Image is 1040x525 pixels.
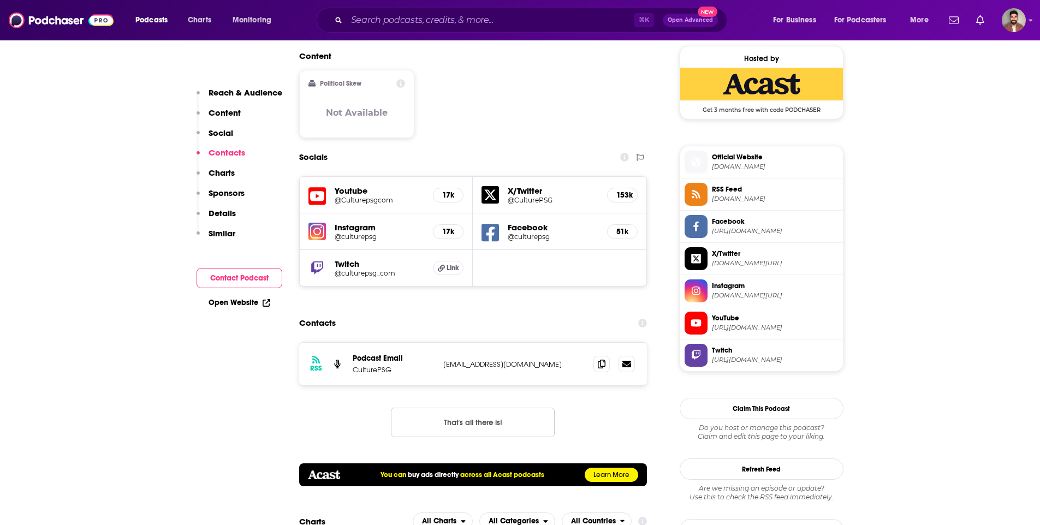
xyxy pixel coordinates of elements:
p: Charts [209,168,235,178]
button: Social [197,128,233,148]
img: User Profile [1002,8,1026,32]
a: YouTube[URL][DOMAIN_NAME] [685,312,839,335]
span: All Categories [489,517,539,525]
span: New [698,7,717,17]
span: Link [447,264,459,272]
div: Search podcasts, credits, & more... [327,8,738,33]
p: Social [209,128,233,138]
button: open menu [225,11,286,29]
button: Similar [197,228,235,248]
h5: 153k [616,190,628,200]
h2: Contacts [299,313,336,333]
button: Details [197,208,236,228]
h5: You can across all Acast podcasts [381,470,544,479]
h2: Socials [299,147,328,168]
button: Show profile menu [1002,8,1026,32]
a: @culturepsg [335,232,425,241]
span: More [910,13,929,28]
a: buy ads directly [408,470,459,479]
h3: Not Available [326,108,388,118]
span: Charts [188,13,211,28]
p: [EMAIL_ADDRESS][DOMAIN_NAME] [443,360,585,369]
span: Monitoring [233,13,271,28]
a: Official Website[DOMAIN_NAME] [685,151,839,174]
span: culturepsg.com [712,163,839,171]
a: RSS Feed[DOMAIN_NAME] [685,183,839,206]
a: Open Website [209,298,270,307]
img: Podchaser - Follow, Share and Rate Podcasts [9,10,114,31]
h2: Content [299,51,639,61]
a: Show notifications dropdown [944,11,963,29]
input: Search podcasts, credits, & more... [347,11,634,29]
span: Logged in as calmonaghan [1002,8,1026,32]
h3: RSS [310,364,322,373]
button: open menu [827,11,902,29]
a: X/Twitter[DOMAIN_NAME][URL] [685,247,839,270]
a: Learn More [585,468,638,482]
p: Reach & Audience [209,87,282,98]
button: Nothing here. [391,408,555,437]
img: acastlogo [308,470,340,479]
span: Get 3 months free with code PODCHASER [680,100,843,114]
a: Charts [181,11,218,29]
a: @CulturePSG [508,196,598,204]
h5: Facebook [508,222,598,232]
p: Contacts [209,147,245,158]
h5: 51k [616,227,628,236]
button: open menu [765,11,830,29]
span: Open Advanced [668,17,713,23]
p: Podcast Email [353,354,435,363]
button: Reach & Audience [197,87,282,108]
span: twitter.com/CulturePSG [712,259,839,267]
span: Official Website [712,152,839,162]
button: open menu [128,11,182,29]
a: Acast Deal: Get 3 months free with code PODCHASER [680,68,843,112]
button: Content [197,108,241,128]
span: https://www.twitch.tv/culturepsg_com [712,356,839,364]
a: Link [433,261,463,275]
span: Do you host or manage this podcast? [680,423,843,432]
img: Acast Deal: Get 3 months free with code PODCHASER [680,68,843,100]
a: @Culturepsgcom [335,196,425,204]
button: Claim This Podcast [680,398,843,419]
button: Charts [197,168,235,188]
h5: Twitch [335,259,425,269]
a: Instagram[DOMAIN_NAME][URL] [685,279,839,302]
span: https://www.youtube.com/@Culturepsgcom [712,324,839,332]
a: Twitch[URL][DOMAIN_NAME] [685,344,839,367]
button: Contacts [197,147,245,168]
span: X/Twitter [712,249,839,259]
span: RSS Feed [712,184,839,194]
img: iconImage [308,223,326,240]
button: Sponsors [197,188,245,208]
span: instagram.com/culturepsg [712,291,839,300]
span: Instagram [712,281,839,291]
span: All Charts [422,517,456,525]
a: @culturepsg_com [335,269,425,277]
button: Contact Podcast [197,268,282,288]
div: Claim and edit this page to your liking. [680,423,843,441]
p: Sponsors [209,188,245,198]
span: Twitch [712,345,839,355]
span: YouTube [712,313,839,323]
p: Content [209,108,241,118]
span: Facebook [712,217,839,226]
a: Facebook[URL][DOMAIN_NAME] [685,215,839,238]
span: For Podcasters [834,13,887,28]
h2: Political Skew [320,80,361,87]
h5: Youtube [335,186,425,196]
p: CulturePSG [353,365,435,374]
h5: X/Twitter [508,186,598,196]
h5: 17k [442,227,454,236]
div: Hosted by [680,54,843,63]
span: Podcasts [135,13,168,28]
button: open menu [902,11,942,29]
a: Show notifications dropdown [972,11,989,29]
span: https://www.facebook.com/culturepsg [712,227,839,235]
h5: 17k [442,190,454,200]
